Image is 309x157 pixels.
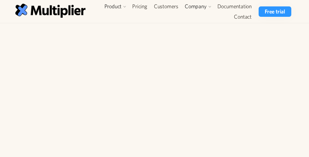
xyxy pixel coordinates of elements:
[231,12,255,22] a: Contact
[259,6,291,17] a: Free trial
[129,1,151,12] a: Pricing
[182,1,214,12] div: Company
[104,3,122,10] div: Product
[214,1,255,12] a: Documentation
[185,3,207,10] div: Company
[101,1,129,12] div: Product
[151,1,182,12] a: Customers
